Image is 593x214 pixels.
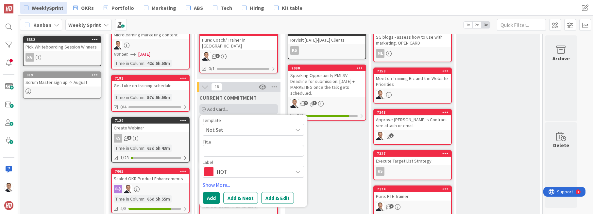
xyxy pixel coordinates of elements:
div: Time in Column [114,195,144,203]
div: Time in Column [114,145,144,152]
div: Scaled OKR Product Enhancements [112,174,189,183]
div: SL [200,52,277,61]
span: ABS [194,4,203,12]
div: 7191Get Luke on training schedule [112,75,189,90]
span: : [144,145,145,152]
span: 3 [313,101,317,105]
span: 3x [481,22,490,28]
span: HOT [217,167,289,176]
span: Marketing [152,4,176,12]
span: 16 [211,83,222,91]
div: 7358 [374,68,451,74]
div: Archive [552,54,570,62]
div: 7174Pure: RTE Trainer [374,186,451,201]
img: SL [376,203,384,211]
span: Add Card... [207,106,228,112]
div: 65d 5h 55m [145,195,172,203]
a: WeeklySprint [20,2,67,14]
div: SL [374,132,451,140]
button: Add [203,192,220,204]
span: 4/5 [120,205,127,212]
div: SL [288,99,365,108]
div: 7129Create Webinar [112,118,189,132]
div: Get Luke on training schedule [112,81,189,90]
a: 7191Get Luke on training scheduleTime in Column:57d 5h 50m0/4 [111,75,190,112]
span: : [144,94,145,101]
a: 7175Pure: Coach/ Trainer in [GEOGRAPHIC_DATA]SL0/1 [199,29,278,73]
span: OKRs [81,4,94,12]
a: 7348Approve [PERSON_NAME]'s Contract - see attach or emailSL [373,109,452,145]
i: Not Set [114,51,128,57]
div: Pure: Coach/ Trainer in [GEOGRAPHIC_DATA] [200,36,277,50]
div: 7348 [377,110,451,115]
div: Time in Column [114,94,144,101]
img: avatar [4,201,13,210]
span: : [144,60,145,67]
div: ML [374,49,451,58]
span: Support [14,1,30,9]
div: 6332 [24,37,101,43]
a: Show More... [203,181,304,189]
div: 63d 5h 43m [145,145,172,152]
div: 7090Speaking Opportunity PMI-SV - Deadline for submission: [DATE] + MARKETING once the talk gets ... [288,65,365,97]
a: 919Scrum Master sign up -> August [23,71,101,99]
a: SG blogs - assess how to use with marketing. OPEN CARDML [373,26,452,62]
span: Kit table [282,4,302,12]
div: 7348Approve [PERSON_NAME]'s Contract - see attach or email [374,109,451,130]
div: 7358 [377,69,451,73]
button: Add & Next [223,192,258,204]
a: 7129Create WebinarKSTime in Column:63d 5h 43m1/23 [111,117,190,163]
div: 7215Revisit [DATE]-[DATE] Clients [288,30,365,44]
img: SL [376,132,384,140]
div: SG blogs - assess how to use with marketing. OPEN CARD [374,27,451,47]
div: 7191 [115,76,189,81]
div: KS [288,46,365,55]
span: 3 [127,136,131,140]
div: 7129 [112,118,189,124]
span: CURRENT COMMITMENT [199,94,257,101]
span: 1x [464,22,472,28]
div: 7327Execute Target List Strategy [374,151,451,165]
div: Pick Whiteboarding Session Winners [24,43,101,51]
img: SL [4,183,13,192]
input: Quick Filter... [497,19,546,31]
span: Template [203,118,221,123]
a: Tech [209,2,236,14]
div: 6332Pick Whiteboarding Session Winners [24,37,101,51]
div: SL [374,90,451,99]
span: WeeklySprint [32,4,63,12]
div: 7174 [374,186,451,192]
a: 7065Scaled OKR Product EnhancementsSLTime in Column:65d 5h 55m4/5 [111,168,190,213]
a: ABS [182,2,207,14]
div: 7327 [374,151,451,157]
span: 5/6 [297,112,303,119]
img: SL [290,99,299,108]
div: 7191 [112,75,189,81]
div: SL [112,185,189,193]
div: ML [376,49,384,58]
a: OKRs [69,2,98,14]
div: 919Scrum Master sign up -> August [24,72,101,87]
a: 7358Meet on Training Biz and the Website PrioritiesSL [373,68,452,104]
div: KS [290,46,299,55]
div: RG [25,53,34,62]
span: : [144,195,145,203]
div: 7065Scaled OKR Product Enhancements [112,168,189,183]
div: 7090 [291,66,365,70]
div: 919 [26,73,101,77]
span: Tech [221,4,232,12]
img: Visit kanbanzone.com [4,4,13,13]
div: KS [114,134,122,143]
div: 42d 5h 58m [145,60,172,67]
div: 7065 [112,168,189,174]
span: Kanban [33,21,51,29]
div: 6332 [26,37,101,42]
span: 1 [389,133,394,138]
div: 7090 [288,65,365,71]
div: 4 [34,3,36,8]
div: 7175Pure: Coach/ Trainer in [GEOGRAPHIC_DATA] [200,30,277,50]
a: Marketing [140,2,180,14]
div: 919 [24,72,101,78]
a: Microlearning marketing contentSLNot Set[DATE]Time in Column:42d 5h 58m [111,24,190,69]
span: 4 [389,204,394,208]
